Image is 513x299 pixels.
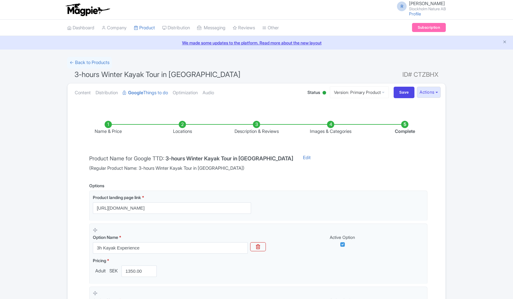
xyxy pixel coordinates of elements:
span: (Regular Product Name: 3-hours Winter Kayak Tour in [GEOGRAPHIC_DATA]) [89,165,293,172]
small: Stockholm Nature AB [409,7,446,11]
a: Messaging [197,20,225,36]
input: Product landing page link [93,202,251,214]
input: Save [394,87,415,98]
a: R [PERSON_NAME] Stockholm Nature AB [393,1,446,11]
span: SEK [108,268,119,275]
a: Version: Primary Product [330,86,389,98]
span: Product Name for Google TTD: [89,155,164,162]
a: ← Back to Products [67,57,112,69]
span: Pricing [93,258,106,263]
a: Edit [297,154,317,172]
span: ID# CTZBHX [402,69,439,81]
span: 3-hours Winter Kayak Tour in [GEOGRAPHIC_DATA] [74,70,241,79]
li: Description & Reviews [219,121,294,135]
button: Close announcement [502,39,507,46]
a: Reviews [233,20,255,36]
a: We made some updates to the platform. Read more about the new layout [4,40,509,46]
input: 0.00 [121,265,157,277]
span: Active Option [330,235,355,240]
a: Audio [203,83,214,102]
li: Locations [145,121,219,135]
a: Distribution [96,83,118,102]
span: Product landing page link [93,195,141,200]
a: Other [262,20,279,36]
span: Adult [93,268,108,275]
img: logo-ab69f6fb50320c5b225c76a69d11143b.png [64,3,111,16]
span: [PERSON_NAME] [409,1,445,6]
a: Company [102,20,127,36]
a: Subscription [412,23,446,32]
a: Optimization [173,83,198,102]
span: R [397,2,407,11]
a: Product [134,20,155,36]
li: Images & Categories [294,121,368,135]
a: Dashboard [67,20,94,36]
div: Options [89,182,104,189]
a: Profile [409,11,421,16]
li: Complete [368,121,442,135]
button: Actions [417,87,441,98]
div: Active [321,88,327,98]
a: GoogleThings to do [123,83,168,102]
span: Option Name [93,235,118,240]
a: Distribution [162,20,190,36]
h4: 3-hours Winter Kayak Tour in [GEOGRAPHIC_DATA] [165,156,293,162]
span: Status [307,89,320,95]
strong: Google [128,89,143,96]
input: Option Name [93,242,248,254]
a: Content [75,83,91,102]
li: Name & Price [71,121,145,135]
